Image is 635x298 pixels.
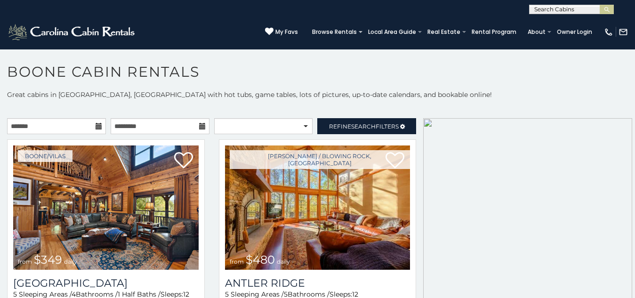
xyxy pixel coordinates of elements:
[317,118,416,134] a: RefineSearchFilters
[275,28,298,36] span: My Favs
[363,25,421,39] a: Local Area Guide
[619,27,628,37] img: mail-regular-white.png
[351,123,376,130] span: Search
[225,277,410,290] a: Antler Ridge
[265,27,298,37] a: My Favs
[329,123,399,130] span: Refine Filters
[230,258,244,265] span: from
[225,145,410,270] a: Antler Ridge from $480 daily
[174,151,193,171] a: Add to favorites
[225,145,410,270] img: Antler Ridge
[13,277,199,290] h3: Diamond Creek Lodge
[467,25,521,39] a: Rental Program
[552,25,597,39] a: Owner Login
[423,25,465,39] a: Real Estate
[246,253,275,266] span: $480
[18,150,72,162] a: Boone/Vilas
[307,25,362,39] a: Browse Rentals
[13,145,199,270] img: Diamond Creek Lodge
[277,258,290,265] span: daily
[13,277,199,290] a: [GEOGRAPHIC_DATA]
[7,23,137,41] img: White-1-2.png
[230,150,410,169] a: [PERSON_NAME] / Blowing Rock, [GEOGRAPHIC_DATA]
[34,253,62,266] span: $349
[64,258,77,265] span: daily
[18,258,32,265] span: from
[13,145,199,270] a: Diamond Creek Lodge from $349 daily
[604,27,613,37] img: phone-regular-white.png
[523,25,550,39] a: About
